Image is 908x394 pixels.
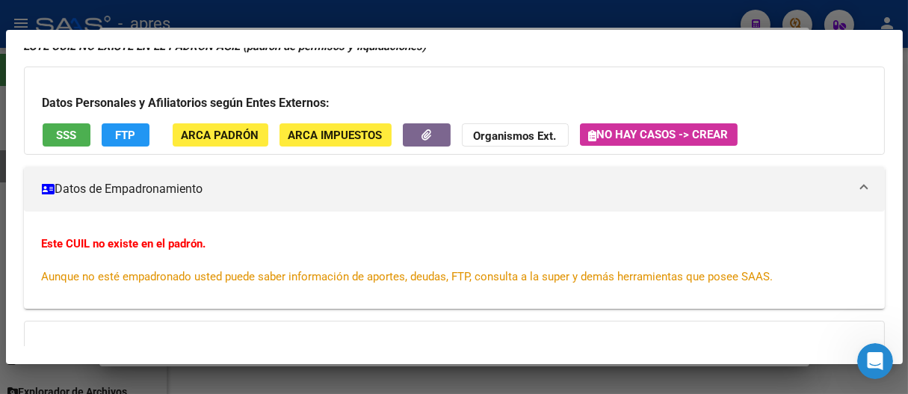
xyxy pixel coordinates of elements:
[279,123,392,147] button: ARCA Impuestos
[115,129,135,142] span: FTP
[24,40,427,53] strong: ESTE CUIL NO EXISTE EN EL PADRÓN ÁGIL (padrón de permisos y liquidaciones)
[462,123,569,147] button: Organismos Ext.
[182,129,259,142] span: ARCA Padrón
[857,343,893,379] iframe: Intercom live chat
[42,270,773,283] span: Aunque no esté empadronado usted puede saber información de aportes, deudas, FTP, consulta a la s...
[474,129,557,143] strong: Organismos Ext.
[56,129,76,142] span: SSS
[24,212,885,309] div: Datos de Empadronamiento
[589,128,729,141] span: No hay casos -> Crear
[173,123,268,147] button: ARCA Padrón
[102,123,149,147] button: FTP
[42,180,849,198] mat-panel-title: Datos de Empadronamiento
[42,237,206,250] strong: Este CUIL no existe en el padrón.
[288,129,383,142] span: ARCA Impuestos
[43,94,866,112] h3: Datos Personales y Afiliatorios según Entes Externos:
[24,167,885,212] mat-expansion-panel-header: Datos de Empadronamiento
[43,123,90,147] button: SSS
[580,123,738,146] button: No hay casos -> Crear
